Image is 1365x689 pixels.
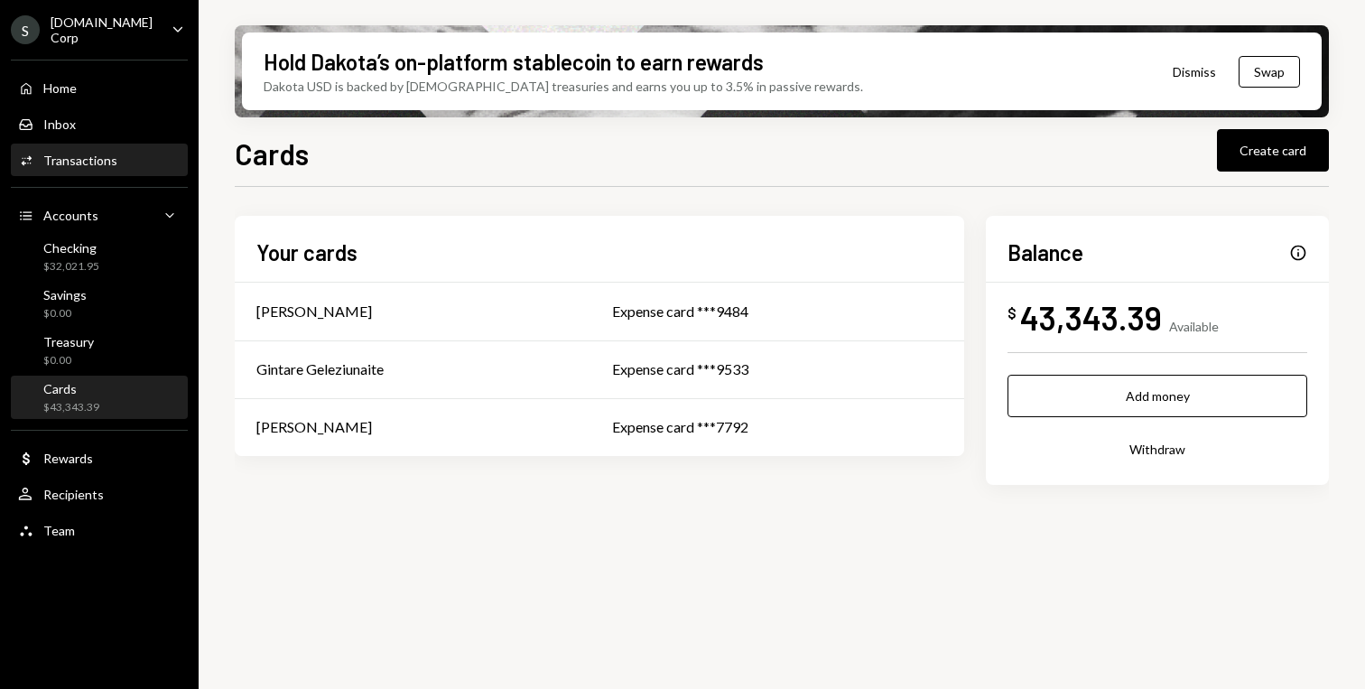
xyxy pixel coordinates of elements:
[256,358,384,380] div: Gintare Geleziunaite
[1150,51,1239,93] button: Dismiss
[11,107,188,140] a: Inbox
[11,478,188,510] a: Recipients
[43,80,77,96] div: Home
[51,14,157,45] div: [DOMAIN_NAME] Corp
[1217,129,1329,172] button: Create card
[43,153,117,168] div: Transactions
[1007,428,1307,470] button: Withdraw
[43,381,99,396] div: Cards
[1239,56,1300,88] button: Swap
[11,329,188,372] a: Treasury$0.00
[612,301,942,322] div: Expense card ***9484
[1007,304,1017,322] div: $
[43,353,94,368] div: $0.00
[11,282,188,325] a: Savings$0.00
[43,287,87,303] div: Savings
[43,523,75,538] div: Team
[1007,237,1083,267] h2: Balance
[264,77,863,96] div: Dakota USD is backed by [DEMOGRAPHIC_DATA] treasuries and earns you up to 3.5% in passive rewards.
[11,199,188,231] a: Accounts
[11,71,188,104] a: Home
[43,400,99,415] div: $43,343.39
[43,334,94,349] div: Treasury
[11,442,188,474] a: Rewards
[11,15,40,44] div: S
[11,235,188,278] a: Checking$32,021.95
[256,301,372,322] div: [PERSON_NAME]
[1020,297,1162,338] div: 43,343.39
[1007,375,1307,417] button: Add money
[43,259,99,275] div: $32,021.95
[43,451,93,466] div: Rewards
[43,240,99,256] div: Checking
[612,416,942,438] div: Expense card ***7792
[235,135,309,172] h1: Cards
[612,358,942,380] div: Expense card ***9533
[1169,319,1219,334] div: Available
[43,306,87,321] div: $0.00
[11,376,188,419] a: Cards$43,343.39
[264,47,764,77] div: Hold Dakota’s on-platform stablecoin to earn rewards
[11,514,188,546] a: Team
[43,208,98,223] div: Accounts
[256,416,372,438] div: [PERSON_NAME]
[11,144,188,176] a: Transactions
[256,237,357,267] h2: Your cards
[43,487,104,502] div: Recipients
[43,116,76,132] div: Inbox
